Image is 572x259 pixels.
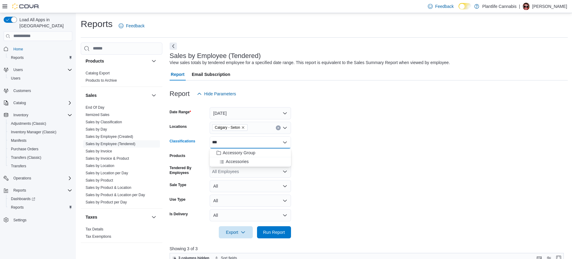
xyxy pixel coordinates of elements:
[8,154,72,161] span: Transfers (Classic)
[8,137,72,144] span: Manifests
[8,54,26,61] a: Reports
[170,212,188,216] label: Is Delivery
[13,47,23,52] span: Home
[11,175,72,182] span: Operations
[11,187,72,194] span: Reports
[11,111,31,119] button: Inventory
[6,203,75,212] button: Reports
[257,226,291,238] button: Run Report
[425,0,456,12] a: Feedback
[523,3,530,10] div: Sasha Iemelianenko
[8,154,44,161] a: Transfers (Classic)
[6,153,75,162] button: Transfers (Classic)
[8,162,29,170] a: Transfers
[81,226,162,243] div: Taxes
[11,175,34,182] button: Operations
[170,60,450,66] div: View sales totals by tendered employee for a specified date range. This report is equivalent to t...
[283,125,287,130] button: Open list of options
[6,136,75,145] button: Manifests
[86,171,128,176] span: Sales by Location per Day
[11,45,72,53] span: Home
[170,165,207,175] label: Tendered By Employees
[11,87,33,94] a: Customers
[86,92,149,98] button: Sales
[283,169,287,174] button: Open list of options
[11,216,72,223] span: Settings
[150,57,157,65] button: Products
[210,148,291,157] button: Accessory Group
[459,3,471,9] input: Dark Mode
[11,138,26,143] span: Manifests
[86,113,110,117] a: Itemized Sales
[8,145,72,153] span: Purchase Orders
[86,234,111,239] span: Tax Exemptions
[8,54,72,61] span: Reports
[86,200,127,205] span: Sales by Product per Day
[11,187,29,194] button: Reports
[86,134,133,139] span: Sales by Employee (Created)
[1,99,75,107] button: Catalog
[86,127,107,131] a: Sales by Day
[86,78,117,83] a: Products to Archive
[1,45,75,53] button: Home
[192,68,230,80] span: Email Subscription
[170,52,261,60] h3: Sales by Employee (Tendered)
[8,204,72,211] span: Reports
[86,227,103,232] span: Tax Details
[6,53,75,62] button: Reports
[86,193,145,197] span: Sales by Product & Location per Day
[86,120,122,124] a: Sales by Classification
[6,195,75,203] a: Dashboards
[4,42,72,240] nav: Complex example
[11,111,72,119] span: Inventory
[11,99,28,107] button: Catalog
[170,197,185,202] label: Use Type
[86,149,112,153] a: Sales by Invoice
[6,119,75,128] button: Adjustments (Classic)
[170,110,191,114] label: Date Range
[86,171,128,175] a: Sales by Location per Day
[8,75,23,82] a: Users
[210,209,291,221] button: All
[86,58,149,64] button: Products
[81,104,162,208] div: Sales
[86,186,131,190] a: Sales by Product & Location
[210,195,291,207] button: All
[13,101,26,105] span: Catalog
[86,105,104,110] a: End Of Day
[11,121,46,126] span: Adjustments (Classic)
[204,91,236,97] span: Hide Parameters
[8,145,41,153] a: Purchase Orders
[171,68,184,80] span: Report
[86,58,104,64] h3: Products
[8,137,29,144] a: Manifests
[86,164,114,168] a: Sales by Location
[86,149,112,154] span: Sales by Invoice
[8,75,72,82] span: Users
[13,188,26,193] span: Reports
[6,128,75,136] button: Inventory Manager (Classic)
[11,99,72,107] span: Catalog
[86,92,97,98] h3: Sales
[170,246,568,252] p: Showing 3 of 3
[86,71,110,76] span: Catalog Export
[11,87,72,94] span: Customers
[226,158,249,165] span: Accessories
[210,180,291,192] button: All
[12,3,39,9] img: Cova
[1,174,75,182] button: Operations
[1,86,75,95] button: Customers
[11,76,20,81] span: Users
[8,120,72,127] span: Adjustments (Classic)
[1,186,75,195] button: Reports
[459,9,459,10] span: Dark Mode
[170,124,187,129] label: Locations
[170,153,185,158] label: Products
[11,46,25,53] a: Home
[86,156,129,161] span: Sales by Invoice & Product
[482,3,516,10] p: Plantlife Cannabis
[81,18,113,30] h1: Reports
